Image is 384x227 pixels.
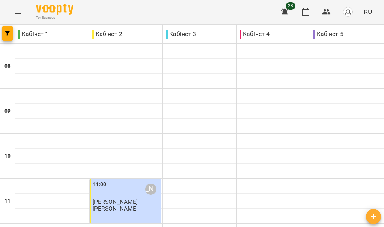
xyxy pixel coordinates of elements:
p: Кабінет 2 [92,30,122,39]
p: [PERSON_NAME] [93,205,138,212]
img: Voopty Logo [36,4,73,15]
h6: 10 [4,152,10,160]
h6: 11 [4,197,10,205]
p: Кабінет 3 [166,30,196,39]
h6: 09 [4,107,10,115]
div: Романюк Олена Олександрівна [145,184,156,195]
button: Добавить урок [366,209,381,224]
span: 28 [286,2,295,10]
button: Menu [9,3,27,21]
span: [PERSON_NAME] [93,198,138,205]
h6: 08 [4,62,10,70]
span: RU [364,8,372,16]
img: avatar_s.png [343,7,353,17]
p: Кабінет 4 [240,30,270,39]
p: Кабінет 1 [18,30,48,39]
label: 11:00 [93,181,106,189]
button: RU [361,5,375,19]
span: For Business [36,15,73,20]
p: Кабінет 5 [313,30,343,39]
